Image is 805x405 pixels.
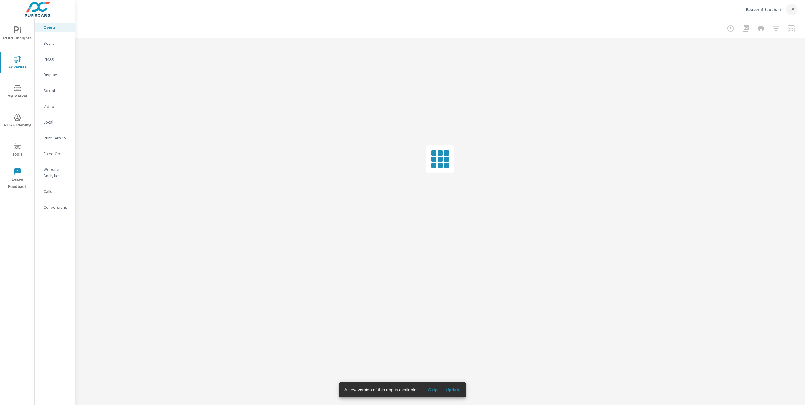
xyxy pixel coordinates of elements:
p: Display [44,72,70,78]
div: Fixed Ops [35,149,75,158]
div: Website Analytics [35,165,75,180]
p: Website Analytics [44,166,70,179]
span: A new version of this app is available! [344,387,418,392]
span: PURE Insights [2,26,32,42]
span: PURE Identity [2,114,32,129]
button: Skip [423,385,443,395]
div: Local [35,117,75,127]
div: Conversions [35,202,75,212]
p: Video [44,103,70,109]
p: Conversions [44,204,70,210]
button: Update [443,385,463,395]
div: Search [35,38,75,48]
span: Tools [2,143,32,158]
p: Calls [44,188,70,195]
p: Overall [44,24,70,31]
div: Social [35,86,75,95]
p: Local [44,119,70,125]
p: Beaver Mitsubishi [746,7,781,12]
p: Fixed Ops [44,150,70,157]
p: Search [44,40,70,46]
span: Skip [425,387,440,393]
span: Advertise [2,56,32,71]
div: Overall [35,23,75,32]
div: Calls [35,187,75,196]
p: PMAX [44,56,70,62]
span: My Market [2,85,32,100]
p: PureCars TV [44,135,70,141]
div: Video [35,102,75,111]
div: nav menu [0,19,34,193]
div: PMAX [35,54,75,64]
p: Social [44,87,70,94]
div: PureCars TV [35,133,75,143]
div: JS [786,4,797,15]
span: Update [445,387,461,393]
span: Leave Feedback [2,168,32,191]
div: Display [35,70,75,79]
